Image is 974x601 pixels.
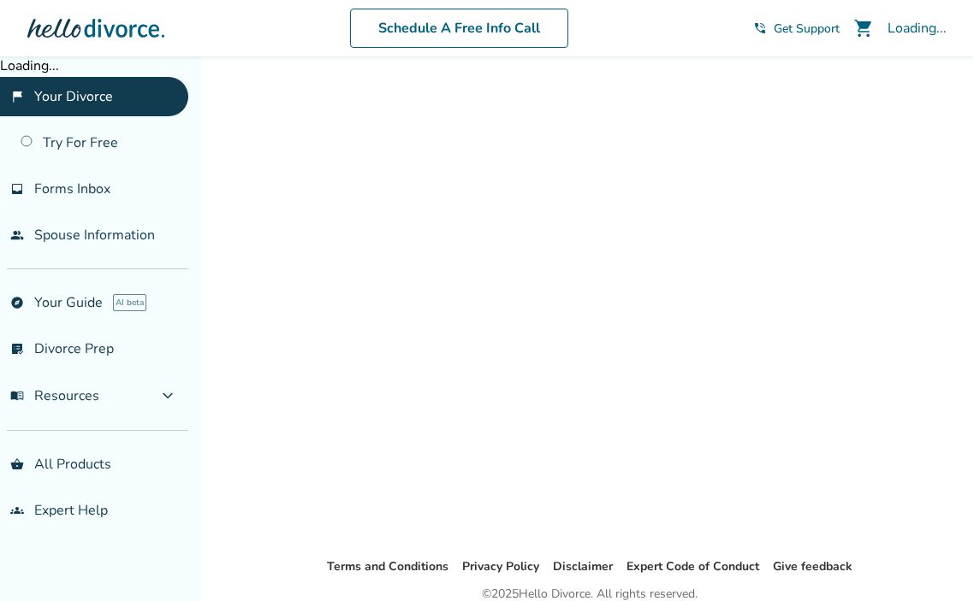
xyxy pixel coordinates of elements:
[853,18,874,38] span: shopping_cart
[10,389,24,403] span: menu_book
[627,558,759,574] a: Expert Code of Conduct
[10,228,24,242] span: people
[553,557,613,577] li: Disclaimer
[10,90,24,103] span: flag_2
[773,557,852,577] li: Give feedback
[753,21,767,35] span: phone_in_talk
[327,558,448,574] a: Terms and Conditions
[774,21,840,37] span: Get Support
[10,342,24,356] span: list_alt_check
[34,180,110,198] span: Forms Inbox
[157,386,178,406] span: expand_more
[10,457,24,471] span: shopping_basket
[888,19,947,38] div: Loading...
[10,386,99,405] span: Resources
[10,296,24,309] span: explore
[10,182,24,196] span: inbox
[462,558,539,574] a: Privacy Policy
[113,294,146,311] span: AI beta
[753,21,840,37] a: phone_in_talkGet Support
[10,504,24,517] span: groups
[350,9,568,48] a: Schedule A Free Info Call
